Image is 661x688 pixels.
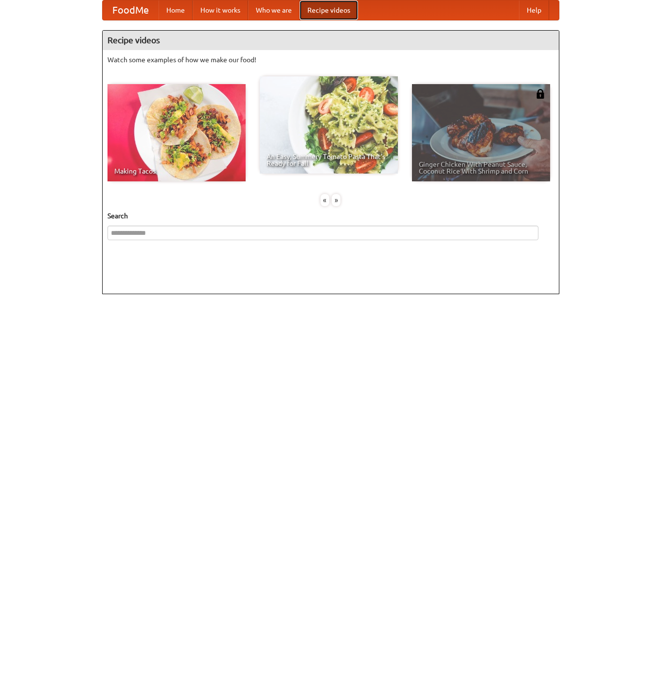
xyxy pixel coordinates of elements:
h4: Recipe videos [103,31,559,50]
div: « [321,194,329,206]
img: 483408.png [536,89,545,99]
span: Making Tacos [114,168,239,175]
p: Watch some examples of how we make our food! [107,55,554,65]
a: How it works [193,0,248,20]
a: Home [159,0,193,20]
a: An Easy, Summery Tomato Pasta That's Ready for Fall [260,76,398,174]
a: FoodMe [103,0,159,20]
a: Who we are [248,0,300,20]
a: Recipe videos [300,0,358,20]
a: Help [519,0,549,20]
span: An Easy, Summery Tomato Pasta That's Ready for Fall [267,153,391,167]
div: » [332,194,340,206]
h5: Search [107,211,554,221]
a: Making Tacos [107,84,246,181]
